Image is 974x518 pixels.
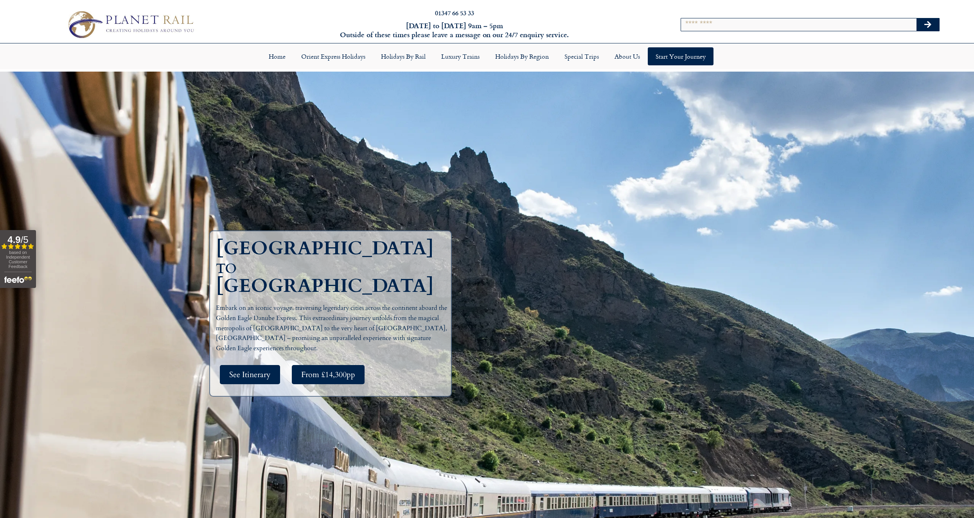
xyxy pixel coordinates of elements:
a: Holidays by Region [487,47,557,65]
button: Search [916,18,939,31]
a: 01347 66 53 33 [435,8,474,17]
span: From £14,300pp [301,370,355,380]
a: About Us [607,47,648,65]
a: Luxury Trains [433,47,487,65]
nav: Menu [4,47,970,65]
a: Holidays by Rail [373,47,433,65]
a: See Itinerary [220,365,280,384]
a: Start your Journey [648,47,713,65]
h1: [GEOGRAPHIC_DATA] to [GEOGRAPHIC_DATA] [216,239,449,295]
a: Special Trips [557,47,607,65]
a: Home [261,47,293,65]
p: Embark on an iconic voyage, traversing legendary cities across the continent aboard the Golden Ea... [216,303,449,353]
h6: [DATE] to [DATE] 9am – 5pm Outside of these times please leave a message on our 24/7 enquiry serv... [262,21,647,40]
a: From £14,300pp [292,365,365,384]
a: Orient Express Holidays [293,47,373,65]
span: See Itinerary [229,370,271,380]
img: Planet Rail Train Holidays Logo [63,8,197,41]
